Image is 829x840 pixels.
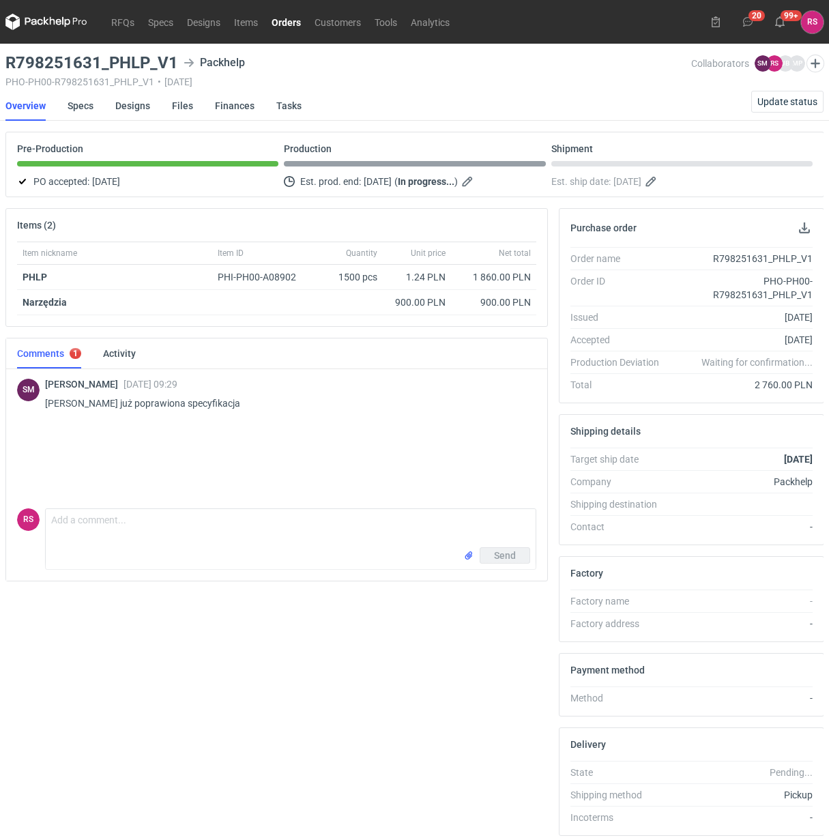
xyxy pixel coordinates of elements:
[45,395,525,411] p: [PERSON_NAME] już poprawiona specyfikacja
[5,76,691,87] div: PHO-PH00-R798251631_PHLP_V1 [DATE]
[570,426,641,437] h2: Shipping details
[570,475,667,489] div: Company
[411,248,446,259] span: Unit price
[667,252,813,265] div: R798251631_PHLP_V1
[551,143,593,154] p: Shipment
[806,55,824,72] button: Edit collaborators
[265,14,308,30] a: Orders
[104,14,141,30] a: RFQs
[5,14,87,30] svg: Packhelp Pro
[613,173,641,190] span: [DATE]
[570,222,637,233] h2: Purchase order
[570,766,667,779] div: State
[570,788,667,802] div: Shipping method
[570,691,667,705] div: Method
[570,356,667,369] div: Production Deviation
[570,333,667,347] div: Accepted
[801,11,824,33] button: RS
[801,11,824,33] div: Rafał Stani
[68,91,93,121] a: Specs
[570,568,603,579] h2: Factory
[667,594,813,608] div: -
[691,58,749,69] span: Collaborators
[667,310,813,324] div: [DATE]
[770,767,813,778] em: Pending...
[667,691,813,705] div: -
[667,274,813,302] div: PHO-PH00-R798251631_PHLP_V1
[284,143,332,154] p: Production
[315,265,383,290] div: 1500 pcs
[784,454,813,465] strong: [DATE]
[751,91,824,113] button: Update status
[570,252,667,265] div: Order name
[227,14,265,30] a: Items
[394,176,398,187] em: (
[346,248,377,259] span: Quantity
[141,14,180,30] a: Specs
[456,295,531,309] div: 900.00 PLN
[17,173,278,190] div: PO accepted:
[17,338,81,368] a: Comments1
[755,55,771,72] figcaption: SM
[23,248,77,259] span: Item nickname
[570,378,667,392] div: Total
[667,788,813,802] div: Pickup
[667,617,813,631] div: -
[769,11,791,33] button: 99+
[308,14,368,30] a: Customers
[551,173,813,190] div: Est. ship date:
[667,811,813,824] div: -
[17,508,40,531] div: Rafał Stani
[570,310,667,324] div: Issued
[284,173,545,190] div: Est. prod. end:
[23,272,47,283] a: PHLP
[404,14,456,30] a: Analytics
[398,176,454,187] strong: In progress...
[180,14,227,30] a: Designs
[218,270,309,284] div: PHI-PH00-A08902
[215,91,254,121] a: Finances
[454,176,458,187] em: )
[644,173,660,190] button: Edit estimated shipping date
[570,617,667,631] div: Factory address
[570,520,667,534] div: Contact
[701,356,813,369] em: Waiting for confirmation...
[461,173,477,190] button: Edit estimated production end date
[45,379,123,390] span: [PERSON_NAME]
[115,91,150,121] a: Designs
[276,91,302,121] a: Tasks
[480,547,530,564] button: Send
[17,220,56,231] h2: Items (2)
[737,11,759,33] button: 20
[570,811,667,824] div: Incoterms
[789,55,805,72] figcaption: MP
[456,270,531,284] div: 1 860.00 PLN
[570,274,667,302] div: Order ID
[570,497,667,511] div: Shipping destination
[667,378,813,392] div: 2 760.00 PLN
[777,55,794,72] figcaption: JB
[103,338,136,368] a: Activity
[494,551,516,560] span: Send
[123,379,177,390] span: [DATE] 09:29
[158,76,161,87] span: •
[17,508,40,531] figcaption: RS
[667,475,813,489] div: Packhelp
[17,143,83,154] p: Pre-Production
[388,270,446,284] div: 1.24 PLN
[368,14,404,30] a: Tools
[796,220,813,236] button: Download PO
[667,520,813,534] div: -
[73,349,78,358] div: 1
[766,55,783,72] figcaption: RS
[5,91,46,121] a: Overview
[172,91,193,121] a: Files
[570,452,667,466] div: Target ship date
[757,97,817,106] span: Update status
[388,295,446,309] div: 900.00 PLN
[364,173,392,190] span: [DATE]
[570,665,645,676] h2: Payment method
[92,173,120,190] span: [DATE]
